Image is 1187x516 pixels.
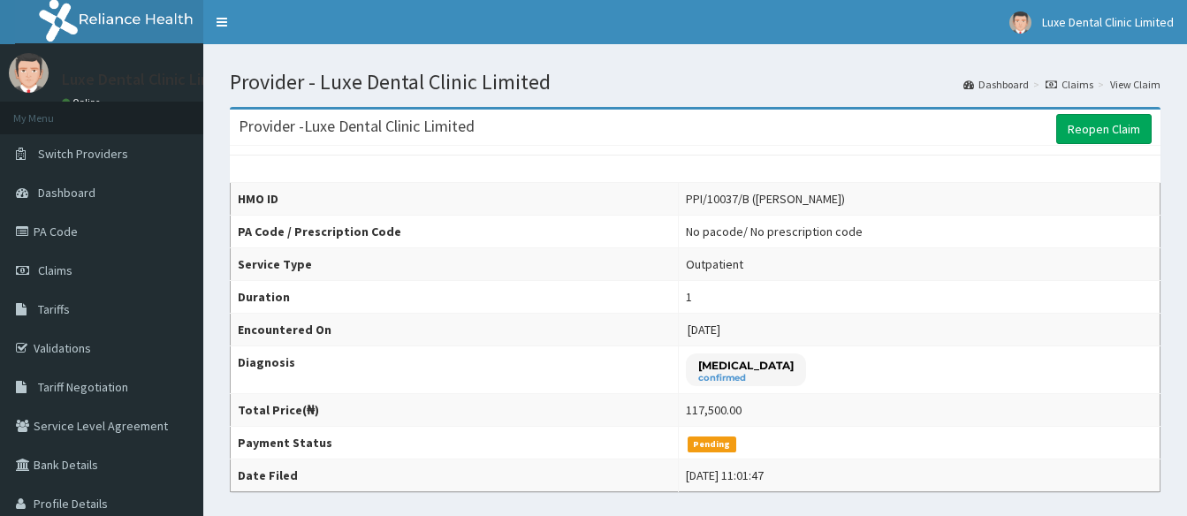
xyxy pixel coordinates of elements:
img: User Image [1009,11,1031,34]
h1: Provider - Luxe Dental Clinic Limited [230,71,1160,94]
div: [DATE] 11:01:47 [686,467,764,484]
p: Luxe Dental Clinic Limited [62,72,241,87]
a: Dashboard [963,77,1029,92]
th: Service Type [231,248,679,281]
span: Luxe Dental Clinic Limited [1042,14,1174,30]
div: 1 [686,288,692,306]
th: Payment Status [231,427,679,459]
span: Claims [38,262,72,278]
span: Dashboard [38,185,95,201]
div: No pacode / No prescription code [686,223,863,240]
span: [DATE] [688,322,720,338]
span: Tariff Negotiation [38,379,128,395]
th: Date Filed [231,459,679,492]
a: View Claim [1110,77,1160,92]
div: Outpatient [686,255,743,273]
span: Switch Providers [38,146,128,162]
th: Encountered On [231,314,679,346]
th: HMO ID [231,183,679,216]
img: User Image [9,53,49,93]
h3: Provider - Luxe Dental Clinic Limited [239,118,475,134]
span: Pending [688,436,736,452]
p: [MEDICAL_DATA] [698,358,794,373]
small: confirmed [698,374,794,383]
div: 117,500.00 [686,401,742,419]
th: Diagnosis [231,346,679,394]
th: Duration [231,281,679,314]
a: Online [62,96,104,109]
a: Reopen Claim [1056,114,1152,144]
div: PPI/10037/B ([PERSON_NAME]) [686,190,845,208]
a: Claims [1046,77,1093,92]
th: PA Code / Prescription Code [231,216,679,248]
span: Tariffs [38,301,70,317]
th: Total Price(₦) [231,394,679,427]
